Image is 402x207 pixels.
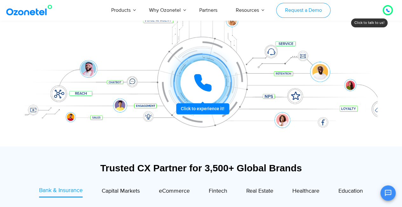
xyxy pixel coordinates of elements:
[28,162,374,174] div: Trusted CX Partner for 3,500+ Global Brands
[246,186,273,197] a: Real Estate
[209,188,227,195] span: Fintech
[102,188,140,195] span: Capital Markets
[102,186,140,197] a: Capital Markets
[246,188,273,195] span: Real Estate
[159,186,190,197] a: eCommerce
[209,186,227,197] a: Fintech
[159,188,190,195] span: eCommerce
[39,186,83,197] a: Bank & Insurance
[380,185,396,201] button: Open chat
[276,3,330,18] a: Request a Demo
[39,187,83,194] span: Bank & Insurance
